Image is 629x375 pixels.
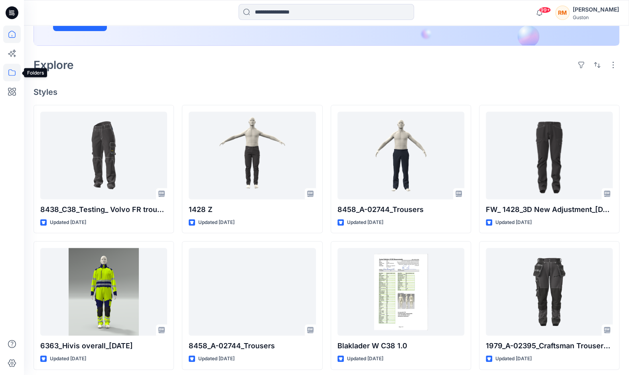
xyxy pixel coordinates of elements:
[189,204,315,215] p: 1428 Z
[189,112,315,199] a: 1428 Z
[337,204,464,215] p: 8458_A-02744_Trousers
[573,14,619,20] div: Guston
[198,355,235,363] p: Updated [DATE]
[40,204,167,215] p: 8438_C38_Testing_ Volvo FR trousers Women
[337,248,464,336] a: Blaklader W C38 1.0
[34,59,74,71] h2: Explore
[539,7,551,13] span: 99+
[486,340,613,351] p: 1979_A-02395_Craftsman Trousers Striker
[347,218,383,227] p: Updated [DATE]
[40,340,167,351] p: 6363_Hivis overall_[DATE]
[50,218,86,227] p: Updated [DATE]
[50,355,86,363] p: Updated [DATE]
[486,248,613,336] a: 1979_A-02395_Craftsman Trousers Striker
[189,340,315,351] p: 8458_A-02744_Trousers
[40,112,167,199] a: 8438_C38_Testing_ Volvo FR trousers Women
[486,204,613,215] p: FW_ 1428_3D New Adjustment_[DATE]
[486,112,613,199] a: FW_ 1428_3D New Adjustment_09-09-2025
[495,218,532,227] p: Updated [DATE]
[555,6,570,20] div: RM
[198,218,235,227] p: Updated [DATE]
[189,248,315,336] a: 8458_A-02744_Trousers
[34,87,619,97] h4: Styles
[40,248,167,336] a: 6363_Hivis overall_01-09-2025
[573,5,619,14] div: [PERSON_NAME]
[337,112,464,199] a: 8458_A-02744_Trousers
[347,355,383,363] p: Updated [DATE]
[495,355,532,363] p: Updated [DATE]
[337,340,464,351] p: Blaklader W C38 1.0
